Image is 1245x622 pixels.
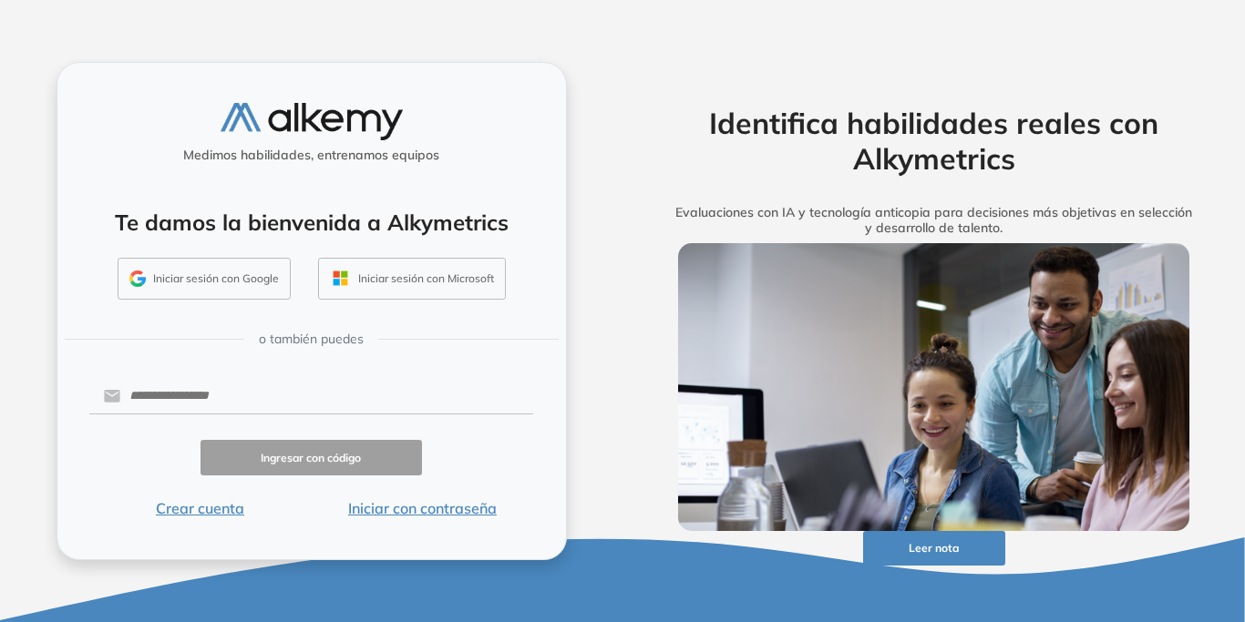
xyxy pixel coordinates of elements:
[1154,535,1245,622] iframe: Chat Widget
[221,103,403,140] img: logo-alkemy
[259,330,364,349] span: o también puedes
[118,258,291,300] button: Iniciar sesión con Google
[89,497,312,519] button: Crear cuenta
[678,243,1190,531] img: img-more-info
[129,270,146,287] img: GMAIL_ICON
[650,205,1219,236] h5: Evaluaciones con IA y tecnología anticopia para decisiones más objetivas en selección y desarroll...
[1154,535,1245,622] div: Widget de chat
[201,440,423,475] button: Ingresar con código
[863,531,1005,566] button: Leer nota
[81,209,542,236] h4: Te damos la bienvenida a Alkymetrics
[311,497,533,519] button: Iniciar con contraseña
[65,148,559,163] h5: Medimos habilidades, entrenamos equipos
[650,106,1219,176] h2: Identifica habilidades reales con Alkymetrics
[318,258,506,300] button: Iniciar sesión con Microsoft
[330,268,351,289] img: OUTLOOK_ICON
